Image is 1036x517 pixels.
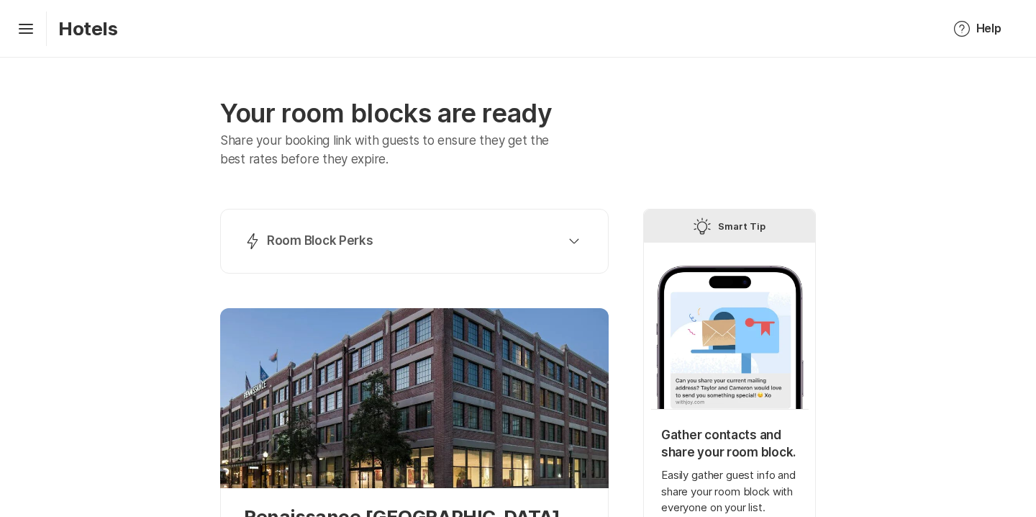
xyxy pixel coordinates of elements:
button: Room Block Perks [238,227,591,256]
p: Hotels [58,17,118,40]
p: Share your booking link with guests to ensure they get the best rates before they expire. [220,132,571,168]
p: Your room blocks are ready [220,98,609,129]
button: Help [936,12,1019,46]
p: Room Block Perks [267,233,373,250]
p: Gather contacts and share your room block. [661,427,798,462]
p: Easily gather guest info and share your room block with everyone on your list. [661,467,798,516]
p: Smart Tip [718,217,765,235]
